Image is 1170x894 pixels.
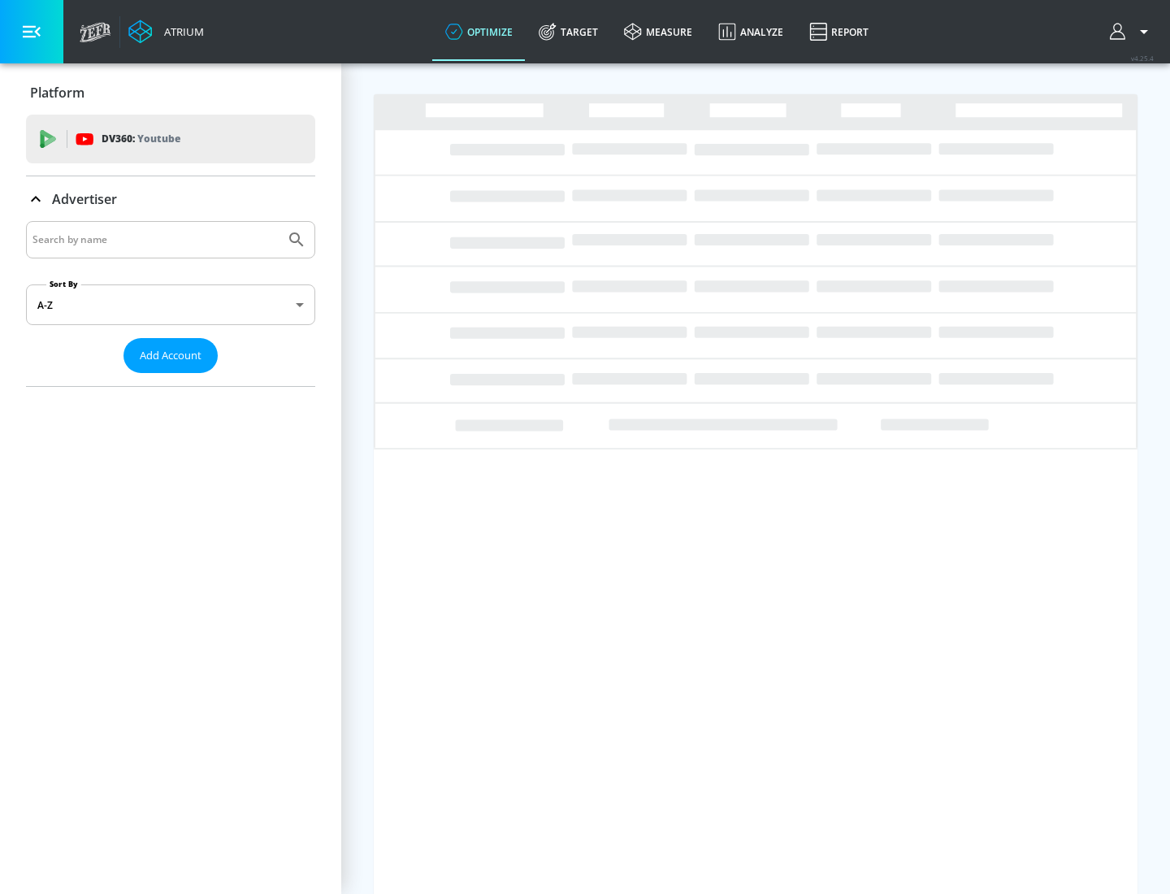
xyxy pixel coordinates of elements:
a: Analyze [705,2,796,61]
div: DV360: Youtube [26,115,315,163]
a: Target [526,2,611,61]
p: DV360: [102,130,180,148]
nav: list of Advertiser [26,373,315,386]
div: Advertiser [26,221,315,386]
a: Report [796,2,882,61]
div: A-Z [26,284,315,325]
a: optimize [432,2,526,61]
a: measure [611,2,705,61]
div: Advertiser [26,176,315,222]
input: Search by name [32,229,279,250]
p: Platform [30,84,84,102]
p: Youtube [137,130,180,147]
p: Advertiser [52,190,117,208]
label: Sort By [46,279,81,289]
button: Add Account [123,338,218,373]
span: Add Account [140,346,201,365]
a: Atrium [128,20,204,44]
div: Platform [26,70,315,115]
div: Atrium [158,24,204,39]
span: v 4.25.4 [1131,54,1154,63]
